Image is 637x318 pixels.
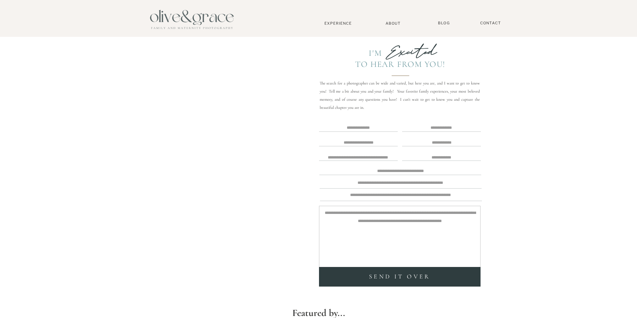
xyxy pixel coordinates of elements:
a: BLOG [436,21,452,26]
b: Excited [386,42,437,62]
p: The search for a photographer can be wide and varied, but here you are, and I want to get to know... [320,79,480,104]
div: To Hear from you! [350,59,450,69]
div: I'm [359,48,383,58]
a: SEND it over [321,271,479,282]
a: Contact [477,21,504,26]
a: About [383,21,403,25]
a: Experience [316,21,361,26]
